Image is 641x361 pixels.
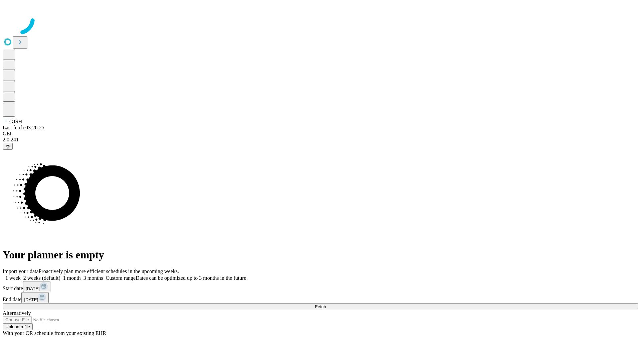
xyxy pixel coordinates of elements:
[3,310,31,316] span: Alternatively
[3,268,39,274] span: Import your data
[83,275,103,281] span: 3 months
[3,323,33,330] button: Upload a file
[24,297,38,302] span: [DATE]
[3,137,638,143] div: 2.0.241
[63,275,81,281] span: 1 month
[3,125,44,130] span: Last fetch: 03:26:25
[5,275,21,281] span: 1 week
[23,275,60,281] span: 2 weeks (default)
[106,275,136,281] span: Custom range
[3,131,638,137] div: GEI
[3,303,638,310] button: Fetch
[3,281,638,292] div: Start date
[21,292,49,303] button: [DATE]
[9,119,22,124] span: GJSH
[23,281,50,292] button: [DATE]
[315,304,326,309] span: Fetch
[3,249,638,261] h1: Your planner is empty
[136,275,247,281] span: Dates can be optimized up to 3 months in the future.
[39,268,179,274] span: Proactively plan more efficient schedules in the upcoming weeks.
[3,143,13,150] button: @
[3,292,638,303] div: End date
[26,286,40,291] span: [DATE]
[5,144,10,149] span: @
[3,330,106,336] span: With your OR schedule from your existing EHR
